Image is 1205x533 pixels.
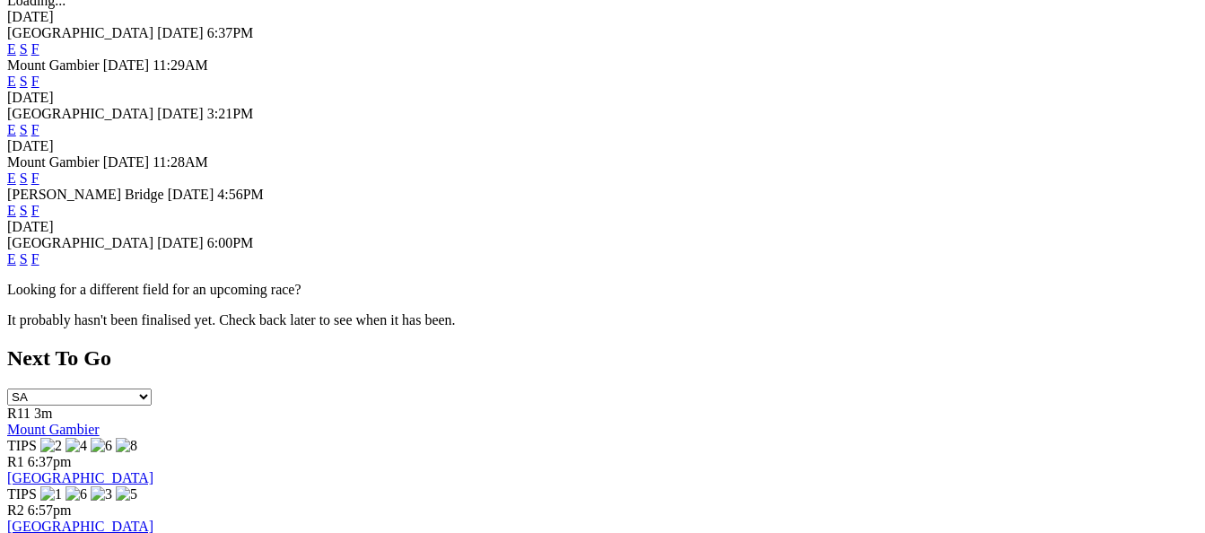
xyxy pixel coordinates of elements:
span: 6:00PM [207,235,254,250]
a: F [31,203,39,218]
span: 6:57pm [28,502,72,518]
span: [DATE] [168,187,214,202]
p: Looking for a different field for an upcoming race? [7,282,1198,298]
span: [GEOGRAPHIC_DATA] [7,25,153,40]
img: 1 [40,486,62,502]
div: [DATE] [7,90,1198,106]
a: S [20,203,28,218]
a: E [7,41,16,57]
div: [DATE] [7,9,1198,25]
a: E [7,203,16,218]
a: S [20,170,28,186]
div: [DATE] [7,219,1198,235]
a: F [31,122,39,137]
a: E [7,122,16,137]
div: [DATE] [7,138,1198,154]
span: [DATE] [157,106,204,121]
span: 11:28AM [153,154,208,170]
span: [PERSON_NAME] Bridge [7,187,164,202]
span: [DATE] [157,25,204,40]
img: 8 [116,438,137,454]
a: F [31,170,39,186]
a: E [7,251,16,266]
img: 6 [91,438,112,454]
a: S [20,251,28,266]
span: 11:29AM [153,57,208,73]
img: 3 [91,486,112,502]
span: 6:37pm [28,454,72,469]
img: 5 [116,486,137,502]
h2: Next To Go [7,346,1198,371]
partial: It probably hasn't been finalised yet. Check back later to see when it has been. [7,312,456,328]
span: 4:56PM [217,187,264,202]
span: R1 [7,454,24,469]
span: [GEOGRAPHIC_DATA] [7,235,153,250]
span: TIPS [7,486,37,502]
span: [DATE] [157,235,204,250]
span: 3:21PM [207,106,254,121]
a: E [7,170,16,186]
img: 6 [65,486,87,502]
a: [GEOGRAPHIC_DATA] [7,470,153,485]
a: S [20,41,28,57]
span: 3m [34,406,52,421]
span: 6:37PM [207,25,254,40]
span: Mount Gambier [7,154,100,170]
span: [DATE] [103,154,150,170]
a: Mount Gambier [7,422,100,437]
a: F [31,74,39,89]
span: R2 [7,502,24,518]
a: S [20,122,28,137]
a: E [7,74,16,89]
img: 4 [65,438,87,454]
a: F [31,41,39,57]
img: 2 [40,438,62,454]
a: F [31,251,39,266]
span: Mount Gambier [7,57,100,73]
span: R11 [7,406,31,421]
span: [GEOGRAPHIC_DATA] [7,106,153,121]
span: TIPS [7,438,37,453]
a: S [20,74,28,89]
span: [DATE] [103,57,150,73]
